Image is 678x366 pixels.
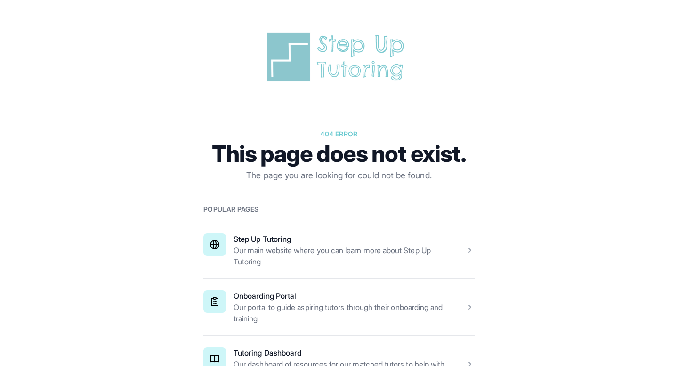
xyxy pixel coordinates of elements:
h2: Popular pages [203,205,475,214]
h1: This page does not exist. [203,143,475,165]
a: Step Up Tutoring [234,234,291,244]
p: 404 error [203,129,475,139]
p: The page you are looking for could not be found. [203,169,475,182]
a: Tutoring Dashboard [234,348,301,358]
img: Step Up Tutoring horizontal logo [264,30,414,84]
a: Onboarding Portal [234,291,296,301]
